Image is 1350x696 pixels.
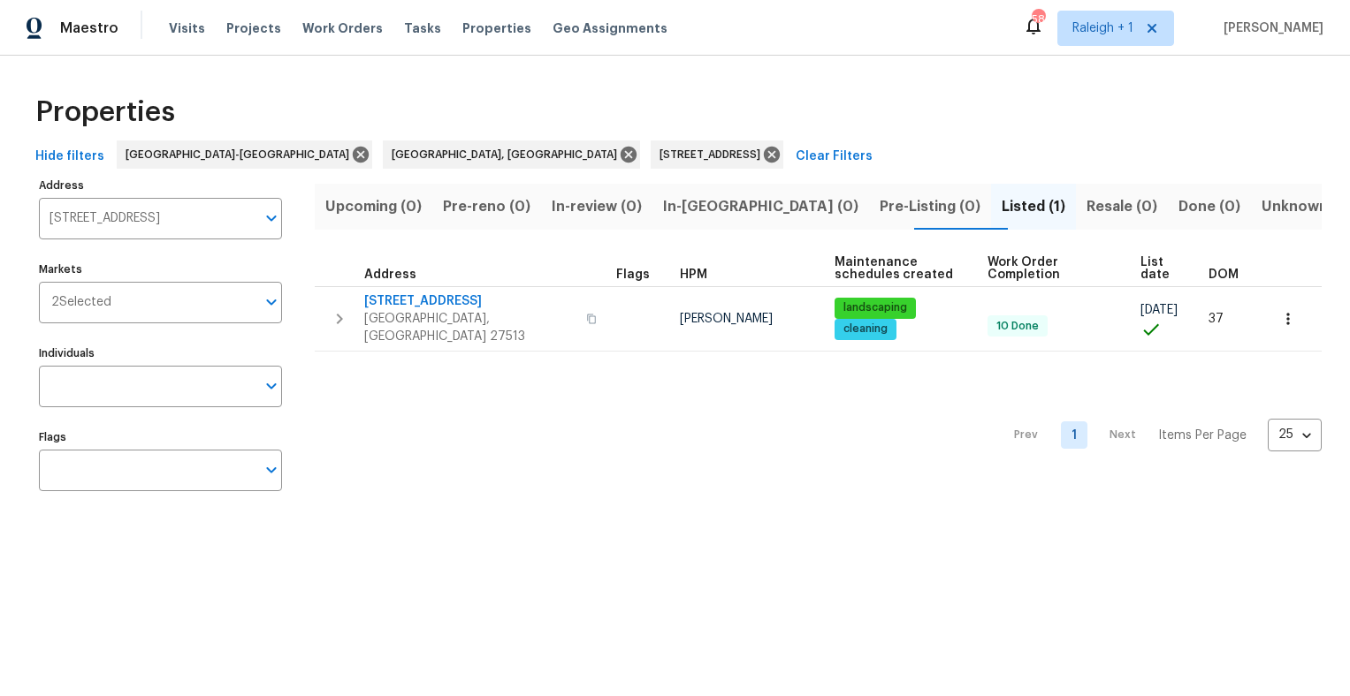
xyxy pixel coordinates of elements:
span: HPM [680,269,707,281]
span: In-review (0) [552,194,642,219]
span: [STREET_ADDRESS] [660,146,767,163]
span: 37 [1209,313,1224,325]
span: [GEOGRAPHIC_DATA], [GEOGRAPHIC_DATA] [392,146,624,163]
span: List date [1140,256,1178,281]
div: [GEOGRAPHIC_DATA]-[GEOGRAPHIC_DATA] [117,140,372,169]
div: 25 [1268,412,1322,458]
span: [PERSON_NAME] [680,313,773,325]
span: Hide filters [35,146,104,168]
nav: Pagination Navigation [997,362,1322,509]
span: Properties [462,19,531,37]
span: Maintenance schedules created [835,256,957,281]
button: Hide filters [28,140,111,173]
span: [GEOGRAPHIC_DATA]-[GEOGRAPHIC_DATA] [126,146,356,163]
button: Open [259,206,284,231]
span: Upcoming (0) [325,194,422,219]
button: Open [259,290,284,314]
span: landscaping [836,300,914,315]
span: Resale (0) [1087,194,1157,219]
p: Items Per Page [1158,427,1247,444]
span: 2 Selected [51,295,111,310]
span: Maestro [60,19,118,37]
span: Clear Filters [796,146,873,168]
span: Flags [616,269,650,281]
span: Properties [35,103,175,121]
span: 10 Done [989,319,1046,334]
button: Open [259,374,284,398]
div: [GEOGRAPHIC_DATA], [GEOGRAPHIC_DATA] [383,140,640,169]
label: Flags [39,432,282,443]
div: 58 [1032,11,1044,28]
div: [STREET_ADDRESS] [651,140,783,169]
span: Pre-reno (0) [443,194,530,219]
span: Work Orders [302,19,383,37]
span: Visits [169,19,205,37]
span: Geo Assignments [553,19,667,37]
span: Work Order Completion [988,256,1110,281]
span: Raleigh + 1 [1072,19,1133,37]
button: Clear Filters [789,140,880,173]
button: Open [259,458,284,482]
span: Tasks [404,22,441,34]
span: [STREET_ADDRESS] [364,292,576,310]
span: [GEOGRAPHIC_DATA], [GEOGRAPHIC_DATA] 27513 [364,310,576,345]
span: In-[GEOGRAPHIC_DATA] (0) [663,194,858,219]
label: Markets [39,264,282,275]
span: DOM [1209,269,1239,281]
span: Projects [226,19,281,37]
span: Done (0) [1178,194,1240,219]
span: Pre-Listing (0) [880,194,980,219]
span: [DATE] [1140,304,1178,316]
span: cleaning [836,322,895,337]
a: Goto page 1 [1061,421,1087,449]
span: Address [364,269,416,281]
label: Address [39,180,282,191]
span: Listed (1) [1002,194,1065,219]
label: Individuals [39,348,282,359]
span: [PERSON_NAME] [1217,19,1323,37]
